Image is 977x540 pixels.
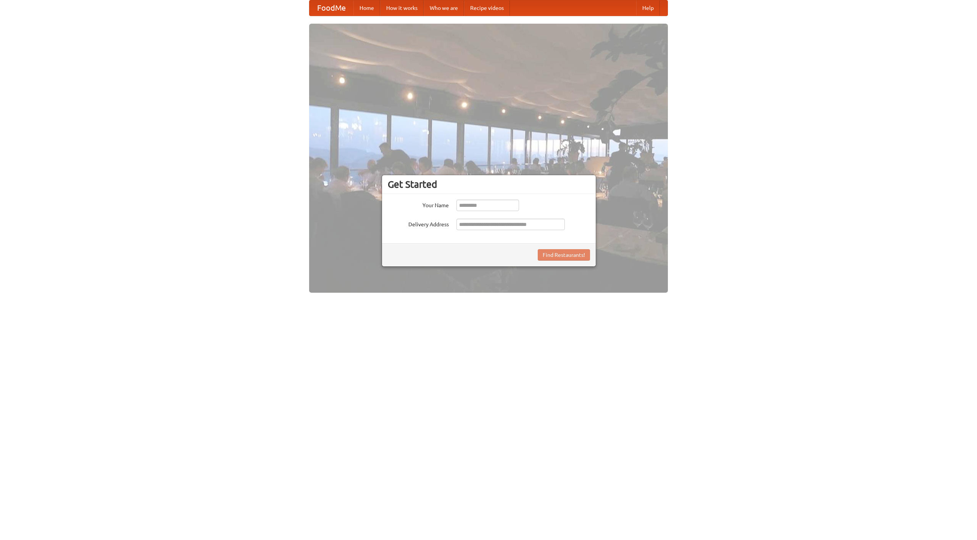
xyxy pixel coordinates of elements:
a: Help [636,0,660,16]
a: Who we are [424,0,464,16]
a: FoodMe [310,0,353,16]
button: Find Restaurants! [538,249,590,261]
a: How it works [380,0,424,16]
label: Your Name [388,200,449,209]
a: Recipe videos [464,0,510,16]
label: Delivery Address [388,219,449,228]
a: Home [353,0,380,16]
h3: Get Started [388,179,590,190]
